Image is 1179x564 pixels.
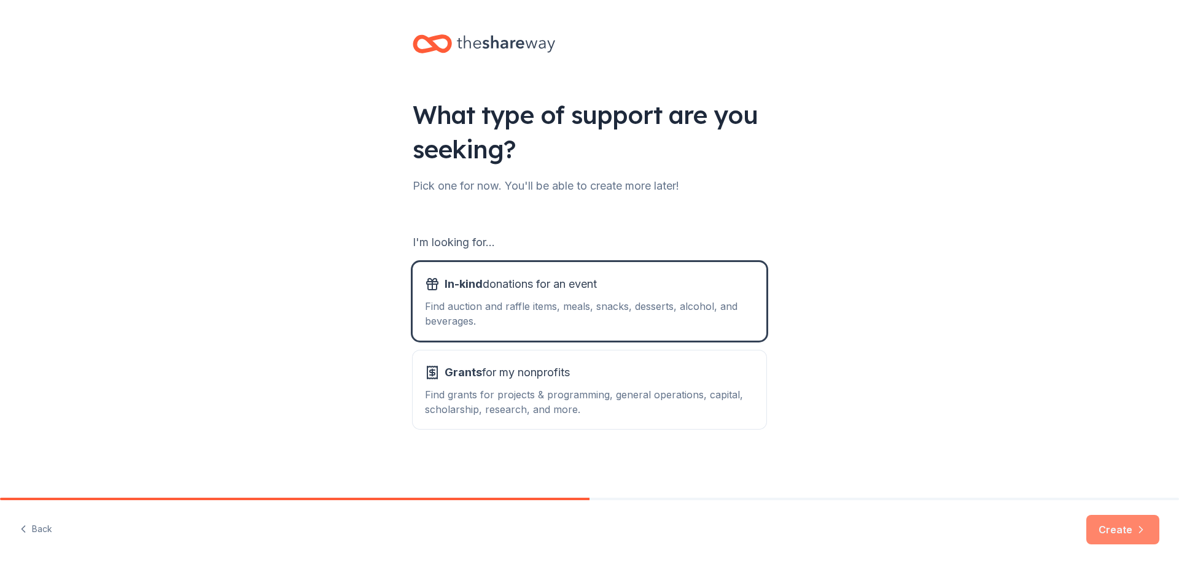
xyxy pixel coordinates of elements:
button: In-kinddonations for an eventFind auction and raffle items, meals, snacks, desserts, alcohol, and... [413,262,766,341]
button: Grantsfor my nonprofitsFind grants for projects & programming, general operations, capital, schol... [413,350,766,429]
span: Grants [445,366,482,379]
div: I'm looking for... [413,233,766,252]
div: Find auction and raffle items, meals, snacks, desserts, alcohol, and beverages. [425,299,754,328]
button: Back [20,517,52,543]
span: for my nonprofits [445,363,570,382]
div: Find grants for projects & programming, general operations, capital, scholarship, research, and m... [425,387,754,417]
span: donations for an event [445,274,597,294]
div: Pick one for now. You'll be able to create more later! [413,176,766,196]
span: In-kind [445,277,483,290]
button: Create [1086,515,1159,544]
div: What type of support are you seeking? [413,98,766,166]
